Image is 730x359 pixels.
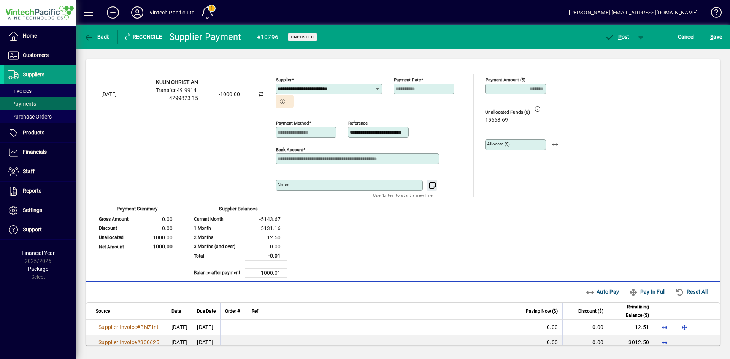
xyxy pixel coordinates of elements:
[526,307,558,315] span: Paying Now ($)
[118,31,163,43] div: Reconcile
[8,114,52,120] span: Purchase Orders
[4,46,76,65] a: Customers
[4,84,76,97] a: Invoices
[171,324,188,330] span: [DATE]
[192,320,220,335] td: [DATE]
[592,339,603,345] span: 0.00
[708,30,724,44] button: Save
[245,268,287,277] td: -1000.01
[137,215,179,224] td: 0.00
[487,141,510,147] mat-label: Allocate ($)
[601,30,633,44] button: Post
[156,79,198,85] strong: KUUN CHRISTIAN
[485,110,531,115] span: Unallocated Funds ($)
[190,224,245,233] td: 1 Month
[137,233,179,242] td: 1000.00
[276,120,309,126] mat-label: Payment method
[169,31,241,43] div: Supplier Payment
[101,90,132,98] div: [DATE]
[190,242,245,251] td: 3 Months (and over)
[4,182,76,201] a: Reports
[95,224,137,233] td: Discount
[4,97,76,110] a: Payments
[276,147,303,152] mat-label: Bank Account
[257,31,279,43] div: #10796
[4,220,76,239] a: Support
[582,285,622,299] button: Auto Pay
[140,324,159,330] span: BNZ int
[101,6,125,19] button: Add
[373,191,433,199] mat-hint: Use 'Enter' to start a new line
[8,101,36,107] span: Payments
[252,307,258,315] span: Ref
[225,307,240,315] span: Order #
[705,2,720,26] a: Knowledge Base
[245,251,287,261] td: -0.01
[156,87,198,101] span: Transfer 49-9914-4299823-15
[190,205,287,215] div: Supplier Balances
[710,31,722,43] span: ave
[171,307,181,315] span: Date
[84,34,109,40] span: Back
[95,233,137,242] td: Unallocated
[28,266,48,272] span: Package
[137,324,140,330] span: #
[675,286,708,298] span: Reset All
[23,226,42,232] span: Support
[171,339,188,345] span: [DATE]
[23,33,37,39] span: Home
[140,339,159,345] span: 300625
[190,215,245,224] td: Current Month
[82,30,111,44] button: Back
[190,233,245,242] td: 2 Months
[4,123,76,142] a: Products
[4,110,76,123] a: Purchase Orders
[95,205,179,215] div: Payment Summary
[95,242,137,251] td: Net Amount
[202,90,240,98] div: -1000.00
[190,268,245,277] td: Balance after payment
[586,286,619,298] span: Auto Pay
[245,242,287,251] td: 0.00
[190,197,287,278] app-page-summary-card: Supplier Balances
[98,324,137,330] span: Supplier Invoice
[276,77,292,82] mat-label: Supplier
[23,52,49,58] span: Customers
[149,6,195,19] div: Vintech Pacific Ltd
[137,242,179,251] td: 1000.00
[635,324,649,330] span: 12.51
[486,77,525,82] mat-label: Payment Amount ($)
[618,34,622,40] span: P
[485,117,508,123] span: 15668.69
[192,335,220,350] td: [DATE]
[190,251,245,261] td: Total
[348,120,368,126] mat-label: Reference
[628,339,649,345] span: 3012.50
[592,324,603,330] span: 0.00
[245,233,287,242] td: 12.50
[23,188,41,194] span: Reports
[710,34,713,40] span: S
[96,307,110,315] span: Source
[394,77,421,82] mat-label: Payment Date
[245,215,287,224] td: -5143.67
[22,250,55,256] span: Financial Year
[4,27,76,46] a: Home
[23,149,47,155] span: Financials
[605,34,630,40] span: ost
[23,130,44,136] span: Products
[137,224,179,233] td: 0.00
[96,338,162,346] a: Supplier Invoice#300625
[4,143,76,162] a: Financials
[547,324,558,330] span: 0.00
[569,6,698,19] div: [PERSON_NAME] [EMAIL_ADDRESS][DOMAIN_NAME]
[95,197,179,252] app-page-summary-card: Payment Summary
[629,286,665,298] span: Pay In Full
[547,339,558,345] span: 0.00
[8,88,32,94] span: Invoices
[23,168,35,174] span: Staff
[23,207,42,213] span: Settings
[291,35,314,40] span: Unposted
[672,285,711,299] button: Reset All
[626,285,668,299] button: Pay In Full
